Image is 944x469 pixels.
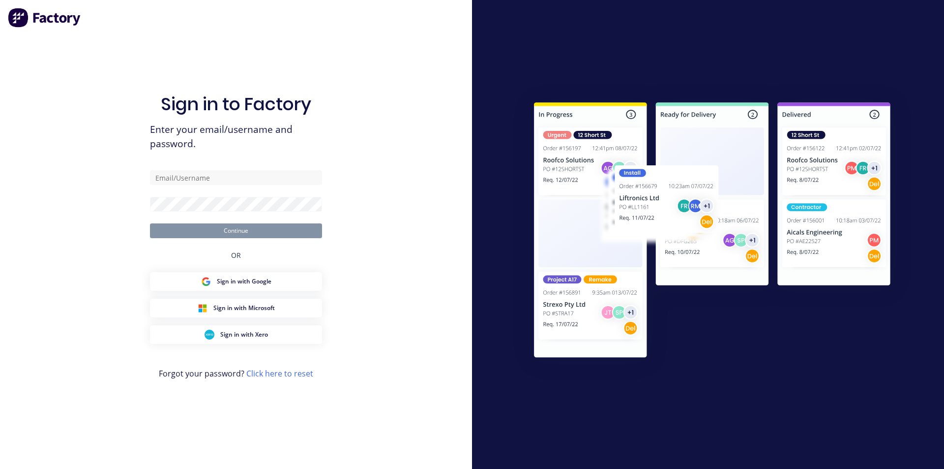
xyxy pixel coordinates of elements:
span: Sign in with Xero [220,330,268,339]
img: Factory [8,8,82,28]
div: OR [231,238,241,272]
button: Continue [150,223,322,238]
span: Enter your email/username and password. [150,123,322,151]
a: Click here to reset [246,368,313,379]
img: Google Sign in [201,277,211,286]
button: Xero Sign inSign in with Xero [150,325,322,344]
img: Xero Sign in [205,330,214,340]
span: Forgot your password? [159,368,313,379]
img: Sign in [512,83,912,381]
span: Sign in with Microsoft [213,304,275,313]
h1: Sign in to Factory [161,94,311,115]
input: Email/Username [150,170,322,185]
span: Sign in with Google [217,277,271,286]
button: Google Sign inSign in with Google [150,272,322,291]
img: Microsoft Sign in [198,303,207,313]
button: Microsoft Sign inSign in with Microsoft [150,299,322,317]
